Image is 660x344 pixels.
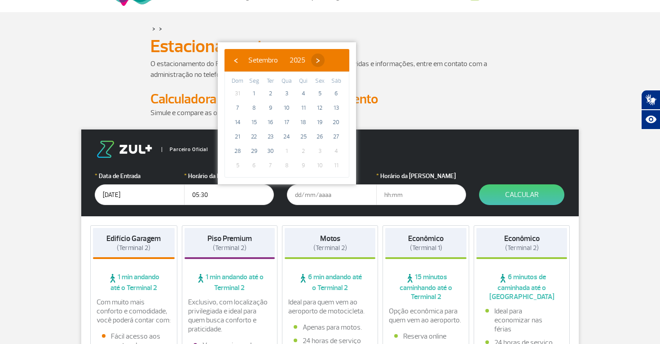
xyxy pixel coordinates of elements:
[329,86,343,101] span: 6
[329,144,343,158] span: 4
[284,54,311,67] button: 2025
[230,115,245,130] span: 14
[184,171,274,181] label: Horário da Entrada
[218,42,356,184] bs-datepicker-container: calendar
[207,234,252,243] strong: Piso Premium
[505,244,539,252] span: (Terminal 2)
[312,144,327,158] span: 3
[280,144,294,158] span: 1
[159,23,162,34] a: >
[242,54,284,67] button: Setembro
[106,234,161,243] strong: Edifício Garagem
[184,184,274,205] input: hh:mm
[296,158,311,173] span: 9
[248,56,278,65] span: Setembro
[213,244,246,252] span: (Terminal 2)
[263,86,277,101] span: 2
[376,184,466,205] input: hh:mm
[408,234,444,243] strong: Econômico
[95,141,154,158] img: logo-zul.png
[247,158,261,173] span: 6
[294,323,366,332] li: Apenas para motos.
[247,86,261,101] span: 1
[410,244,442,252] span: (Terminal 1)
[229,54,242,67] button: ‹
[280,115,294,130] span: 17
[485,307,558,334] li: Ideal para economizar nas férias
[312,76,328,86] th: weekday
[152,23,155,34] a: >
[185,273,275,292] span: 1 min andando até o Terminal 2
[329,101,343,115] span: 13
[476,273,567,301] span: 6 minutos de caminhada até o [GEOGRAPHIC_DATA]
[95,184,185,205] input: dd/mm/aaaa
[229,54,325,63] bs-datepicker-navigation-view: ​ ​ ​
[295,76,312,86] th: weekday
[117,244,150,252] span: (Terminal 2)
[296,86,311,101] span: 4
[230,101,245,115] span: 7
[247,130,261,144] span: 22
[150,107,510,118] p: Simule e compare as opções.
[280,86,294,101] span: 3
[230,130,245,144] span: 21
[230,158,245,173] span: 5
[150,91,510,107] h2: Calculadora de Tarifa do Estacionamento
[329,158,343,173] span: 11
[93,273,175,292] span: 1 min andando até o Terminal 2
[288,298,372,316] p: Ideal para quem vem ao aeroporto de motocicleta.
[504,234,540,243] strong: Econômico
[263,101,277,115] span: 9
[230,86,245,101] span: 31
[162,147,208,152] span: Parceiro Oficial
[95,171,185,181] label: Data de Entrada
[312,101,327,115] span: 12
[329,115,343,130] span: 20
[150,39,510,54] h1: Estacionamento
[280,158,294,173] span: 8
[229,76,246,86] th: weekday
[263,130,277,144] span: 23
[312,86,327,101] span: 5
[479,184,564,205] button: Calcular
[385,273,467,301] span: 15 minutos caminhando até o Terminal 2
[280,101,294,115] span: 10
[287,184,377,205] input: dd/mm/aaaa
[296,144,311,158] span: 2
[246,76,263,86] th: weekday
[641,90,660,130] div: Plugin de acessibilidade da Hand Talk.
[641,90,660,110] button: Abrir tradutor de língua de sinais.
[290,56,305,65] span: 2025
[312,130,327,144] span: 26
[389,307,463,325] p: Opção econômica para quem vem ao aeroporto.
[296,115,311,130] span: 18
[280,130,294,144] span: 24
[312,115,327,130] span: 19
[312,158,327,173] span: 10
[641,110,660,130] button: Abrir recursos assistivos.
[247,101,261,115] span: 8
[247,144,261,158] span: 29
[296,101,311,115] span: 11
[329,130,343,144] span: 27
[230,144,245,158] span: 28
[313,244,347,252] span: (Terminal 2)
[311,54,325,67] button: ›
[279,76,295,86] th: weekday
[394,332,458,341] li: Reserva online
[263,144,277,158] span: 30
[188,298,272,334] p: Exclusivo, com localização privilegiada e ideal para quem busca conforto e praticidade.
[320,234,340,243] strong: Motos
[263,158,277,173] span: 7
[376,171,466,181] label: Horário da [PERSON_NAME]
[263,115,277,130] span: 16
[296,130,311,144] span: 25
[247,115,261,130] span: 15
[262,76,279,86] th: weekday
[150,58,510,80] p: O estacionamento do RIOgaleão é administrado pela Estapar. Para dúvidas e informações, entre em c...
[328,76,344,86] th: weekday
[97,298,171,325] p: Com muito mais conforto e comodidade, você poderá contar com:
[285,273,375,292] span: 6 min andando até o Terminal 2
